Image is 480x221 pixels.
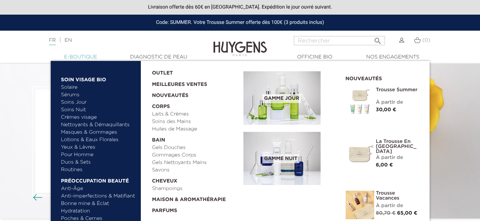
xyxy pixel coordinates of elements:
a: Bonne mine & Éclat [61,200,136,207]
a: Solaire [61,84,136,91]
a: Maison & Aromathérapie [152,192,238,204]
a: Soins des Mains [152,118,238,125]
a: Cheveux [152,174,238,185]
a: Gamme nuit [243,132,335,185]
a: Laits & Crèmes [152,110,238,118]
a: Officine Bio [279,53,351,61]
a: Crèmes visage [61,114,136,121]
img: Trousse Summer [346,87,374,116]
span: Gamme jour [262,94,301,103]
a: Yeux & Lèvres [61,144,136,151]
a: Trousse Vacances [376,191,419,201]
div: À partir de [376,99,419,106]
a: Gels Douches [152,144,238,151]
input: Rechercher [294,36,385,45]
span: (0) [422,38,430,43]
a: Préoccupation beauté [61,174,136,185]
a: Soins Nuit [61,106,129,114]
div: | [45,36,195,45]
img: Huygens [213,30,267,57]
a: Bain [152,133,238,144]
a: La Trousse en [GEOGRAPHIC_DATA] [376,139,419,154]
a: Shampoings [152,185,238,192]
a: Trousse Summer [376,87,419,92]
a: Anti-Âge [61,185,136,192]
a: Lotions & Eaux Florales [61,136,136,144]
span: 65,00 € [397,211,417,216]
div: À partir de [376,202,419,210]
div: Boutons du carrousel [36,192,59,203]
a: Anti-imperfections & Matifiant [61,192,136,200]
a: Hydratation [61,207,136,215]
a: Huiles de Massage [152,125,238,133]
a: Gels Nettoyants Mains [152,159,238,166]
a: Diagnostic de peau [123,53,194,61]
a: Soin Visage Bio [61,72,136,84]
a: Parfums [152,204,238,215]
img: La Trousse vacances [346,191,374,219]
img: routine_nuit_banner.jpg [243,132,321,185]
img: routine_jour_banner.jpg [243,71,321,125]
a: Nos engagements [357,53,429,61]
a: Masques & Gommages [61,129,136,136]
a: Gommages Corps [152,151,238,159]
button:  [371,34,384,43]
a: OUTLET [152,66,232,77]
a: Savons [152,166,238,174]
a: Nettoyants & Démaquillants [61,121,136,129]
span: 6,00 € [376,163,393,168]
a: Pour Homme [61,151,136,159]
a: Nouveautés [152,88,238,99]
i:  [373,35,382,43]
a: Duos & Sets [61,159,136,166]
a: Sérums [61,91,136,99]
span: Gamme nuit [262,154,299,163]
span: 80,70 € [376,211,396,216]
a: Soins Jour [61,99,136,106]
a: Meilleures Ventes [152,77,232,88]
div: À partir de [376,154,419,161]
a: Corps [152,99,238,110]
a: Routines [61,166,136,174]
a: E-Boutique [45,53,117,61]
a: EN [65,38,72,43]
h2: Nouveautés [346,73,419,82]
img: La Trousse en Coton [346,139,374,168]
a: Gamme jour [243,71,335,125]
a: FR [49,38,56,45]
span: 30,00 € [376,107,396,112]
